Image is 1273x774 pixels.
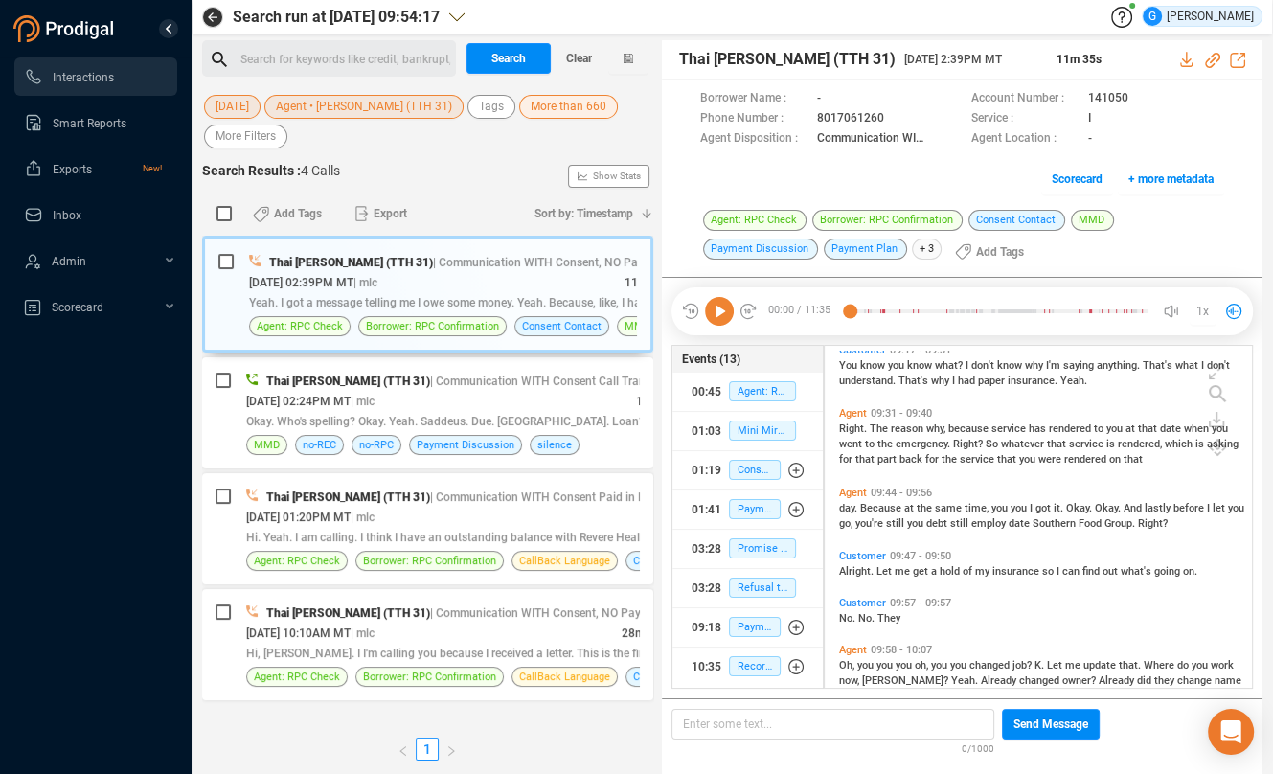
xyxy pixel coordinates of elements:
[817,129,929,149] span: Communication WITH Consent, NO Payment
[1145,502,1173,514] span: lastly
[672,648,823,686] button: 10:35Recording Disclosure
[839,517,855,530] span: go,
[537,436,572,454] span: silence
[729,617,781,637] span: Payment Plan
[1019,674,1062,687] span: changed
[857,659,876,672] span: you
[1038,453,1064,466] span: were
[1035,502,1054,514] span: got
[870,422,891,435] span: The
[971,109,1079,129] span: Service :
[274,198,322,229] span: Add Tags
[625,276,670,289] span: 11m 35s
[1029,422,1049,435] span: has
[682,351,740,368] span: Events (13)
[24,149,162,188] a: ExportsNew!
[53,71,114,84] span: Interactions
[692,651,721,682] div: 10:35
[966,359,971,372] span: I
[1228,502,1244,514] span: you
[204,125,287,148] button: More Filters
[534,198,633,229] span: Sort by: Timestamp
[839,565,876,578] span: Alright.
[1143,359,1175,372] span: That's
[1062,674,1099,687] span: owner?
[519,552,610,570] span: CallBack Language
[24,57,162,96] a: Interactions
[834,351,1252,686] div: grid
[1148,7,1156,26] span: G
[876,565,895,578] span: Let
[1177,659,1192,672] span: do
[1190,298,1216,325] button: 1x
[1208,709,1254,755] div: Open Intercom Messenger
[1094,422,1106,435] span: to
[679,48,896,71] span: Thai [PERSON_NAME] (TTH 31)
[343,198,419,229] button: Export
[52,301,103,314] span: Scorecard
[896,438,953,450] span: emergency.
[672,373,823,411] button: 00:45Agent: RPC Check
[204,95,261,119] button: [DATE]
[1071,210,1114,231] span: MMD
[1041,164,1113,194] button: Scorecard
[430,490,717,504] span: | Communication WITH Consent Paid in FullðŸ’²ðŸ’²ðŸ’²
[1060,375,1087,387] span: Yeah.
[839,453,855,466] span: for
[1118,438,1165,450] span: rendered,
[672,608,823,647] button: 09:18Payment Plan
[912,239,942,260] span: + 3
[1121,565,1154,578] span: what's
[202,473,653,584] div: Thai [PERSON_NAME] (TTH 31)| Communication WITH Consent Paid in FullðŸ’²ðŸ’²ðŸ’²[DATE] 01:20PM MT...
[398,745,409,757] span: left
[839,422,870,435] span: Right.
[978,375,1008,387] span: paper
[519,95,618,119] button: More than 660
[991,502,1011,514] span: you
[943,237,1035,267] button: Add Tags
[692,494,721,525] div: 01:41
[1196,296,1209,327] span: 1x
[351,395,375,408] span: | mlc
[886,517,907,530] span: still
[1063,359,1097,372] span: saying
[950,517,971,530] span: still
[417,739,438,760] a: 1
[1030,502,1035,514] span: I
[969,659,1012,672] span: changed
[877,438,896,450] span: the
[1088,129,1092,149] span: -
[888,359,907,372] span: you
[433,256,670,269] span: | Communication WITH Consent, NO Payment
[877,453,899,466] span: part
[839,438,865,450] span: went
[1012,659,1034,672] span: job?
[1097,359,1143,372] span: anything.
[257,317,343,335] span: Agent: RPC Check
[692,416,721,446] div: 01:03
[216,125,276,148] span: More Filters
[898,375,931,387] span: That's
[824,239,907,260] span: Payment Plan
[839,502,860,514] span: day.
[729,381,796,401] span: Agent: RPC Check
[997,359,1025,372] span: know
[1057,53,1102,66] span: 11m 35s
[931,565,940,578] span: a
[965,502,991,514] span: time,
[1138,517,1168,530] span: Right?
[14,57,177,96] li: Interactions
[1144,659,1177,672] span: Where
[246,395,351,408] span: [DATE] 02:24PM MT
[24,103,162,142] a: Smart Reports
[692,573,721,603] div: 03:28
[519,668,610,686] span: CallBack Language
[233,6,440,29] span: Search run at [DATE] 09:54:17
[1207,438,1239,450] span: asking
[14,149,177,188] li: Exports
[249,276,353,289] span: [DATE] 02:39PM MT
[266,606,430,620] span: Thai [PERSON_NAME] (TTH 31)
[1011,502,1030,514] span: you
[997,453,1019,466] span: that
[202,163,301,178] span: Search Results :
